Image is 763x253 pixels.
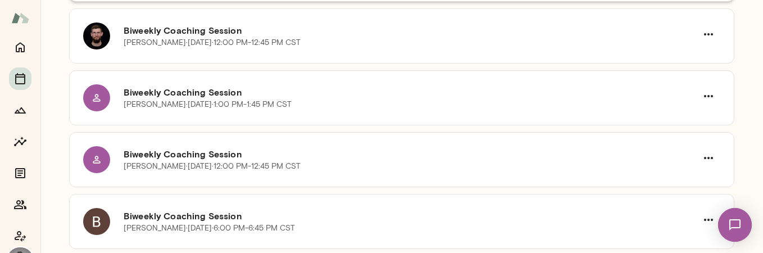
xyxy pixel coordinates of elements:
[9,162,31,184] button: Documents
[124,209,697,223] h6: Biweekly Coaching Session
[9,130,31,153] button: Insights
[9,67,31,90] button: Sessions
[124,223,295,234] p: [PERSON_NAME] · [DATE] · 6:00 PM-6:45 PM CST
[124,85,697,99] h6: Biweekly Coaching Session
[9,36,31,58] button: Home
[124,147,697,161] h6: Biweekly Coaching Session
[124,24,697,37] h6: Biweekly Coaching Session
[9,193,31,216] button: Members
[124,37,301,48] p: [PERSON_NAME] · [DATE] · 12:00 PM-12:45 PM CST
[11,7,29,29] img: Mento
[9,99,31,121] button: Growth Plan
[124,99,292,110] p: [PERSON_NAME] · [DATE] · 1:00 PM-1:45 PM CST
[9,225,31,247] button: Coach app
[124,161,301,172] p: [PERSON_NAME] · [DATE] · 12:00 PM-12:45 PM CST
